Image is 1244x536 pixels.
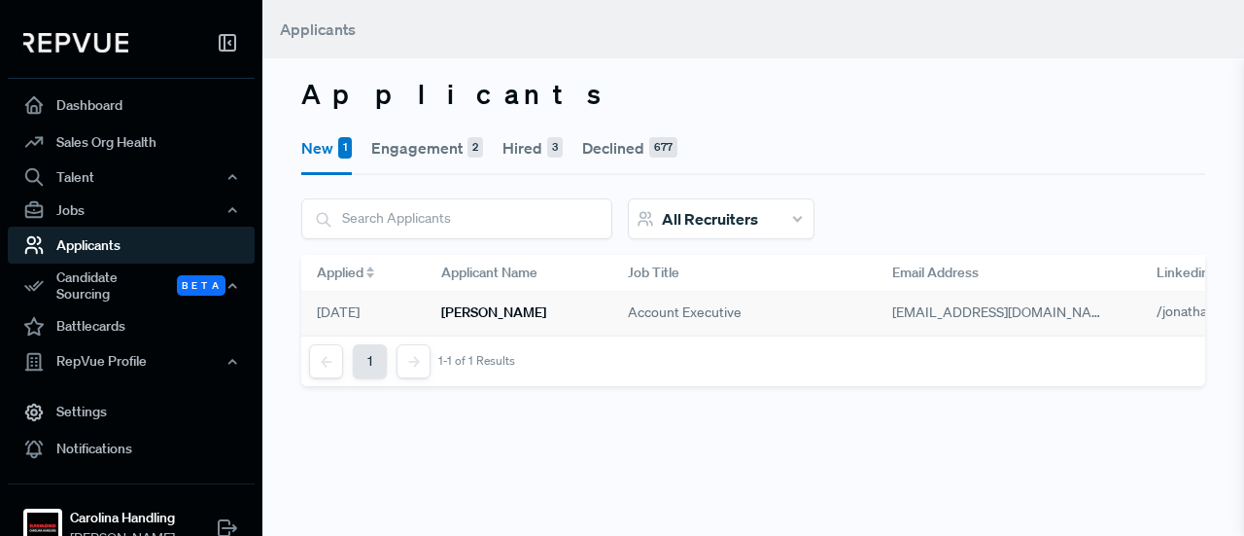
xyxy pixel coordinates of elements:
button: RepVue Profile [8,345,255,378]
button: Jobs [8,194,255,227]
a: Dashboard [8,87,255,124]
button: Hired3 [502,121,563,175]
h6: [PERSON_NAME] [441,304,546,321]
input: Search Applicants [302,199,611,237]
div: Candidate Sourcing [8,264,255,308]
div: 677 [649,137,677,159]
a: Settings [8,394,255,431]
button: Candidate Sourcing Beta [8,264,255,308]
button: Declined677 [582,121,677,175]
span: Applicant Name [441,263,537,283]
span: Linkedin [1157,263,1209,283]
h3: Applicants [301,78,1205,111]
nav: pagination [309,344,515,378]
span: All Recruiters [662,209,758,229]
button: Talent [8,161,255,194]
button: 1 [353,344,387,378]
button: Engagement2 [371,121,483,175]
a: Notifications [8,431,255,468]
div: 1 [338,137,352,159]
span: Applied [317,263,363,283]
button: Previous [309,344,343,378]
div: [DATE] [301,292,426,336]
strong: Carolina Handling [70,508,175,528]
span: Email Address [892,263,979,283]
a: Battlecards [8,308,255,345]
div: 2 [467,137,483,159]
span: Account Executive [628,303,742,323]
div: Toggle SortBy [301,255,426,292]
img: RepVue [23,33,128,53]
div: 1-1 of 1 Results [438,354,515,368]
button: Next [397,344,431,378]
span: Beta [177,275,225,296]
span: Applicants [280,19,356,39]
span: Job Title [628,263,679,283]
button: New1 [301,121,352,175]
a: Sales Org Health [8,124,255,161]
span: [EMAIL_ADDRESS][DOMAIN_NAME] [892,304,1115,321]
a: Applicants [8,227,255,264]
div: 3 [547,137,563,159]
